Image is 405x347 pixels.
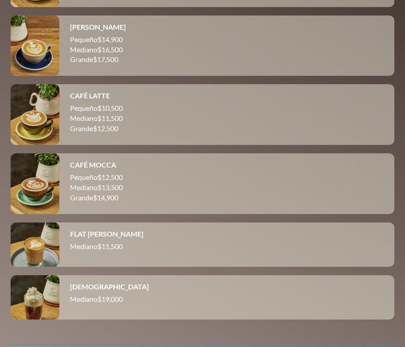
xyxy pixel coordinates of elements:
[70,230,144,238] h4: FLAT [PERSON_NAME]
[70,242,384,252] p: Mediano $ 11,500
[70,282,149,291] h4: [DEMOGRAPHIC_DATA]
[70,45,384,55] p: Mediano $ 16,500
[70,23,126,31] h4: [PERSON_NAME]
[70,113,384,124] p: Mediano $ 11,500
[70,193,384,203] p: Grande $ 14,900
[70,183,384,193] p: Mediano $ 13,500
[70,160,116,169] h4: CAFÉ MOCCA
[70,35,384,45] p: Pequeño $ 14,900
[70,55,384,65] p: Grande $ 17,500
[70,172,384,183] p: Pequeño $ 12,500
[70,124,384,134] p: Grande $ 12,500
[70,91,110,100] h4: CAFÉ LATTE
[70,103,384,113] p: Pequeño $ 10,500
[70,294,384,304] p: Mediano $ 19,000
